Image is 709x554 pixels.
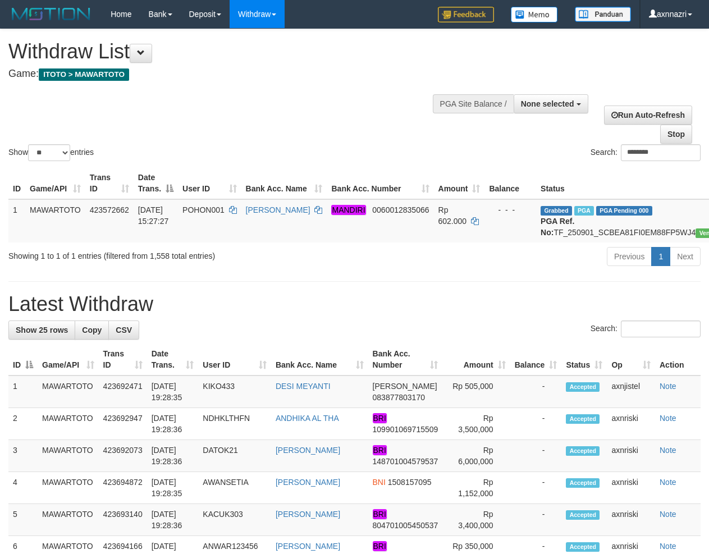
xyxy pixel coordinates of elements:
th: Balance [484,167,536,199]
span: Accepted [566,446,600,456]
td: axnjistel [607,376,655,408]
td: [DATE] 19:28:36 [147,440,199,472]
th: Game/API: activate to sort column ascending [38,344,99,376]
th: Bank Acc. Name: activate to sort column ascending [271,344,368,376]
td: 4 [8,472,38,504]
span: Copy 148701004579537 to clipboard [373,457,438,466]
span: Show 25 rows [16,326,68,335]
span: [DATE] 15:27:27 [138,205,169,226]
a: [PERSON_NAME] [276,478,340,487]
td: 423692947 [99,408,147,440]
div: - - - [489,204,532,216]
td: Rp 1,152,000 [442,472,510,504]
td: 1 [8,376,38,408]
em: BRI [373,445,387,455]
a: Copy [75,321,109,340]
a: Note [660,542,676,551]
td: axnriski [607,408,655,440]
th: Amount: activate to sort column ascending [434,167,485,199]
span: Copy 083877803170 to clipboard [373,393,425,402]
span: [PERSON_NAME] [373,382,437,391]
td: MAWARTOTO [38,440,99,472]
a: [PERSON_NAME] [276,542,340,551]
th: Action [655,344,701,376]
a: Stop [660,125,692,144]
td: MAWARTOTO [38,408,99,440]
th: Bank Acc. Number: activate to sort column ascending [368,344,443,376]
select: Showentries [28,144,70,161]
a: Next [670,247,701,266]
em: BRI [373,509,387,519]
input: Search: [621,321,701,337]
th: Bank Acc. Name: activate to sort column ascending [241,167,327,199]
th: Date Trans.: activate to sort column ascending [147,344,199,376]
td: axnriski [607,472,655,504]
td: - [510,408,562,440]
div: PGA Site Balance / [433,94,514,113]
th: ID: activate to sort column descending [8,344,38,376]
td: MAWARTOTO [38,376,99,408]
td: MAWARTOTO [38,504,99,536]
em: BRI [373,413,387,423]
a: CSV [108,321,139,340]
a: [PERSON_NAME] [276,510,340,519]
img: MOTION_logo.png [8,6,94,22]
a: ANDHIKA AL THA [276,414,339,423]
th: Game/API: activate to sort column ascending [25,167,85,199]
em: BRI [373,541,387,551]
img: panduan.png [575,7,631,22]
td: 3 [8,440,38,472]
th: Trans ID: activate to sort column ascending [99,344,147,376]
h1: Withdraw List [8,40,461,63]
a: DESI MEYANTI [276,382,331,391]
a: Note [660,478,676,487]
span: Marked by axnmarianovi [574,206,594,216]
td: 5 [8,504,38,536]
a: Show 25 rows [8,321,75,340]
span: Copy 0060012835066 to clipboard [372,205,429,214]
td: 1 [8,199,25,242]
span: Grabbed [541,206,572,216]
td: 423692073 [99,440,147,472]
span: Copy 109901069715509 to clipboard [373,425,438,434]
span: POHON001 [182,205,225,214]
th: Status: activate to sort column ascending [561,344,607,376]
a: Previous [607,247,652,266]
span: None selected [521,99,574,108]
td: Rp 6,000,000 [442,440,510,472]
label: Search: [591,321,701,337]
span: PGA Pending [596,206,652,216]
span: Copy 804701005450537 to clipboard [373,521,438,530]
td: - [510,440,562,472]
th: Amount: activate to sort column ascending [442,344,510,376]
th: User ID: activate to sort column ascending [178,167,241,199]
th: Op: activate to sort column ascending [607,344,655,376]
span: Accepted [566,382,600,392]
em: MANDIRI [331,205,365,215]
a: [PERSON_NAME] [276,446,340,455]
span: Rp 602.000 [438,205,467,226]
td: [DATE] 19:28:36 [147,504,199,536]
a: Note [660,446,676,455]
img: Feedback.jpg [438,7,494,22]
span: BNI [373,478,386,487]
td: MAWARTOTO [25,199,85,242]
span: Copy [82,326,102,335]
a: Note [660,510,676,519]
b: PGA Ref. No: [541,217,574,237]
td: MAWARTOTO [38,472,99,504]
th: User ID: activate to sort column ascending [198,344,271,376]
td: AWANSETIA [198,472,271,504]
h4: Game: [8,68,461,80]
td: 423692471 [99,376,147,408]
span: Accepted [566,414,600,424]
td: [DATE] 19:28:36 [147,408,199,440]
td: [DATE] 19:28:35 [147,472,199,504]
td: - [510,472,562,504]
a: [PERSON_NAME] [246,205,310,214]
a: 1 [651,247,670,266]
th: Date Trans.: activate to sort column descending [134,167,178,199]
span: Accepted [566,542,600,552]
th: ID [8,167,25,199]
img: Button%20Memo.svg [511,7,558,22]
